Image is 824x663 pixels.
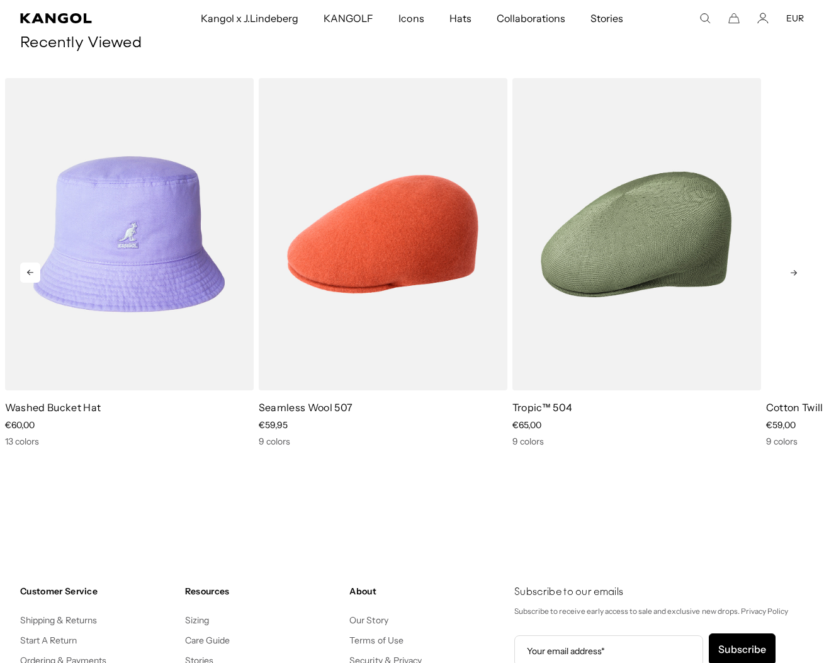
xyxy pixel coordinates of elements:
a: Tropic™ 504 [512,401,573,414]
h4: Resources [185,586,340,597]
h4: Subscribe to our emails [514,586,804,599]
button: EUR [786,13,804,24]
img: Washed Bucket Hat [5,78,254,390]
span: €60,00 [5,419,35,431]
h4: Customer Service [20,586,175,597]
a: Care Guide [185,635,230,646]
a: Start A Return [20,635,77,646]
span: €59,00 [766,419,796,431]
a: Account [757,13,769,24]
p: Subscribe to receive early access to sale and exclusive new drops. Privacy Policy [514,604,804,618]
span: €59,95 [259,419,288,431]
h4: About [349,586,504,597]
a: Our Story [349,615,388,626]
span: €65,00 [512,419,541,431]
summary: Search here [699,13,711,24]
img: Tropic™ 504 [512,78,761,390]
div: 6 of 10 [507,78,761,447]
div: 9 colors [512,436,761,447]
a: Seamless Wool 507 [259,401,353,414]
h3: Recently Viewed [20,34,804,53]
a: Terms of Use [349,635,403,646]
div: 5 of 10 [254,78,507,447]
a: Sizing [185,615,209,626]
a: Shipping & Returns [20,615,98,626]
button: Cart [728,13,740,24]
a: Washed Bucket Hat [5,401,101,414]
img: Seamless Wool 507 [259,78,507,390]
div: 9 colors [259,436,507,447]
div: 13 colors [5,436,254,447]
a: Kangol [20,13,132,23]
